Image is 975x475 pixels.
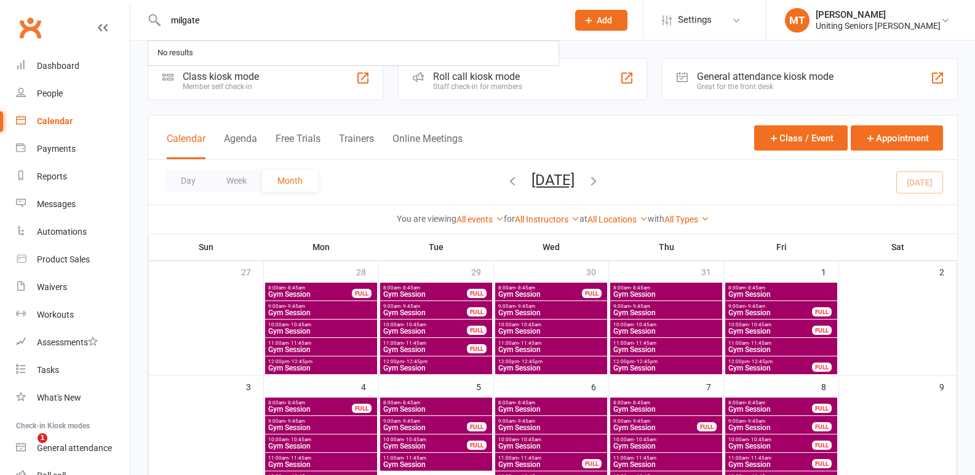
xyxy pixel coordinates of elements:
span: 11:00am [728,455,813,461]
div: Product Sales [37,254,90,264]
div: FULL [352,404,372,413]
th: Thu [609,234,724,260]
div: Great for the front desk [697,82,834,91]
span: Gym Session [268,291,352,298]
div: FULL [697,422,717,431]
span: 8:00am [383,285,468,291]
span: 9:00am [268,418,375,424]
span: 8:00am [613,400,720,406]
span: 9:00am [383,418,468,424]
span: 12:00pm [268,359,375,364]
span: 11:00am [268,455,375,461]
a: What's New [16,384,130,412]
button: Calendar [167,133,205,159]
span: - 9:45am [400,418,420,424]
div: 4 [361,376,378,396]
div: FULL [812,404,832,413]
span: 9:00am [498,418,605,424]
span: - 12:45pm [519,359,543,364]
span: Gym Session [613,424,698,431]
span: 10:00am [383,322,468,328]
div: 1 [821,261,838,281]
span: - 9:45am [515,304,535,309]
input: Search... [162,12,559,29]
span: - 8:45am [515,285,535,291]
span: - 10:45am [404,322,426,328]
span: Gym Session [268,309,375,316]
a: General attendance kiosk mode [16,434,130,462]
span: Gym Session [613,291,720,298]
span: Gym Session [498,406,605,413]
span: - 8:45am [285,400,305,406]
button: Week [211,170,262,192]
span: - 11:45am [289,455,311,461]
span: - 11:45am [634,455,656,461]
div: 2 [939,261,957,281]
span: - 11:45am [749,340,771,346]
div: Payments [37,144,76,154]
div: MT [785,8,810,33]
span: 10:00am [728,322,813,328]
span: 11:00am [383,340,468,346]
div: Reports [37,171,67,181]
span: - 10:45am [634,322,656,328]
th: Sat [839,234,957,260]
span: 8:00am [728,285,835,291]
span: 10:00am [728,437,813,442]
span: 9:00am [613,304,720,309]
div: Calendar [37,116,73,126]
a: Dashboard [16,52,130,80]
span: 11:00am [613,340,720,346]
span: 9:00am [728,304,813,309]
a: Automations [16,218,130,246]
span: Gym Session [613,364,720,372]
span: - 8:45am [400,285,420,291]
div: 7 [706,376,723,396]
span: Gym Session [728,364,813,372]
span: Gym Session [728,328,813,335]
span: Gym Session [383,328,468,335]
a: All Instructors [515,214,579,224]
span: - 9:45am [746,304,765,309]
div: 27 [241,261,263,281]
span: 8:00am [383,400,490,406]
span: - 11:45am [289,340,311,346]
span: - 8:45am [285,285,305,291]
div: FULL [812,459,832,468]
span: Gym Session [268,328,375,335]
span: Gym Session [613,442,720,450]
th: Fri [724,234,839,260]
th: Sun [149,234,264,260]
div: FULL [352,289,372,298]
span: 9:00am [383,304,468,309]
span: - 12:45pm [404,359,428,364]
span: - 9:45am [631,418,650,424]
span: 8:00am [498,400,605,406]
div: FULL [582,459,602,468]
div: Assessments [37,337,98,347]
strong: at [579,214,587,224]
span: Add [597,15,612,25]
a: All Types [664,214,709,224]
a: Reports [16,163,130,190]
span: Gym Session [383,424,468,431]
span: Gym Session [498,291,583,298]
span: 10:00am [383,437,468,442]
span: 1 [38,433,47,443]
span: 12:00pm [728,359,813,364]
div: 30 [586,261,608,281]
span: 11:00am [383,455,490,461]
div: FULL [582,289,602,298]
span: 12:00pm [498,359,605,364]
span: Gym Session [498,442,605,450]
span: - 10:45am [519,322,541,328]
div: Automations [37,227,87,237]
span: 9:00am [498,304,605,309]
div: FULL [812,441,832,450]
span: 10:00am [498,437,605,442]
span: 11:00am [498,340,605,346]
span: Gym Session [383,346,468,353]
span: - 8:45am [631,400,650,406]
span: 12:00pm [383,359,490,364]
div: Waivers [37,282,67,292]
